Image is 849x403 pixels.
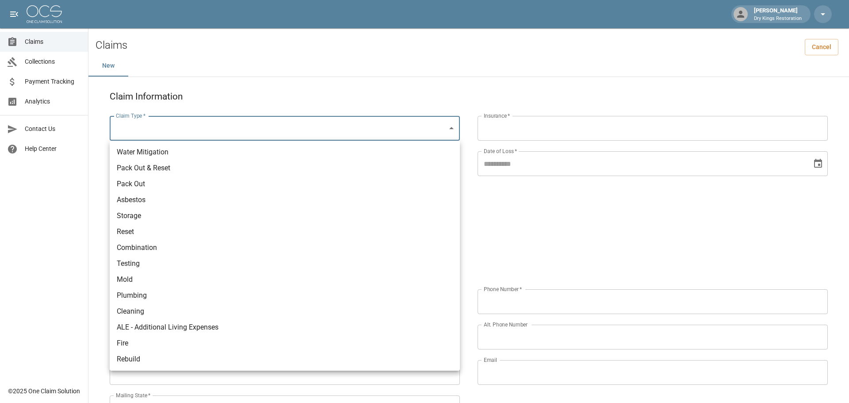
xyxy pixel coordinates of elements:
[110,335,460,351] li: Fire
[110,319,460,335] li: ALE - Additional Living Expenses
[110,160,460,176] li: Pack Out & Reset
[110,272,460,288] li: Mold
[110,176,460,192] li: Pack Out
[110,192,460,208] li: Asbestos
[110,144,460,160] li: Water Mitigation
[110,208,460,224] li: Storage
[110,288,460,303] li: Plumbing
[110,256,460,272] li: Testing
[110,240,460,256] li: Combination
[110,351,460,367] li: Rebuild
[110,224,460,240] li: Reset
[110,303,460,319] li: Cleaning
